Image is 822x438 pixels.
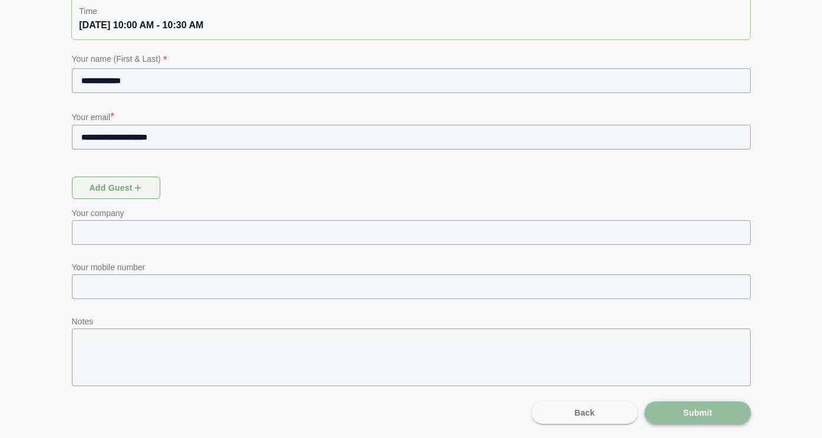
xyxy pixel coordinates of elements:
[574,401,595,424] span: Back
[72,177,160,199] button: Add guest
[72,52,751,68] p: Your name (First & Last)
[532,401,638,424] button: Back
[72,314,751,328] p: Notes
[79,4,742,18] p: Time
[682,401,712,424] span: Submit
[79,18,742,32] div: [DATE] 10:00 AM - 10:30 AM
[645,401,751,424] button: Submit
[72,108,751,125] p: Your email
[72,260,751,274] p: Your mobile number
[88,177,143,199] span: Add guest
[72,206,751,220] p: Your company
